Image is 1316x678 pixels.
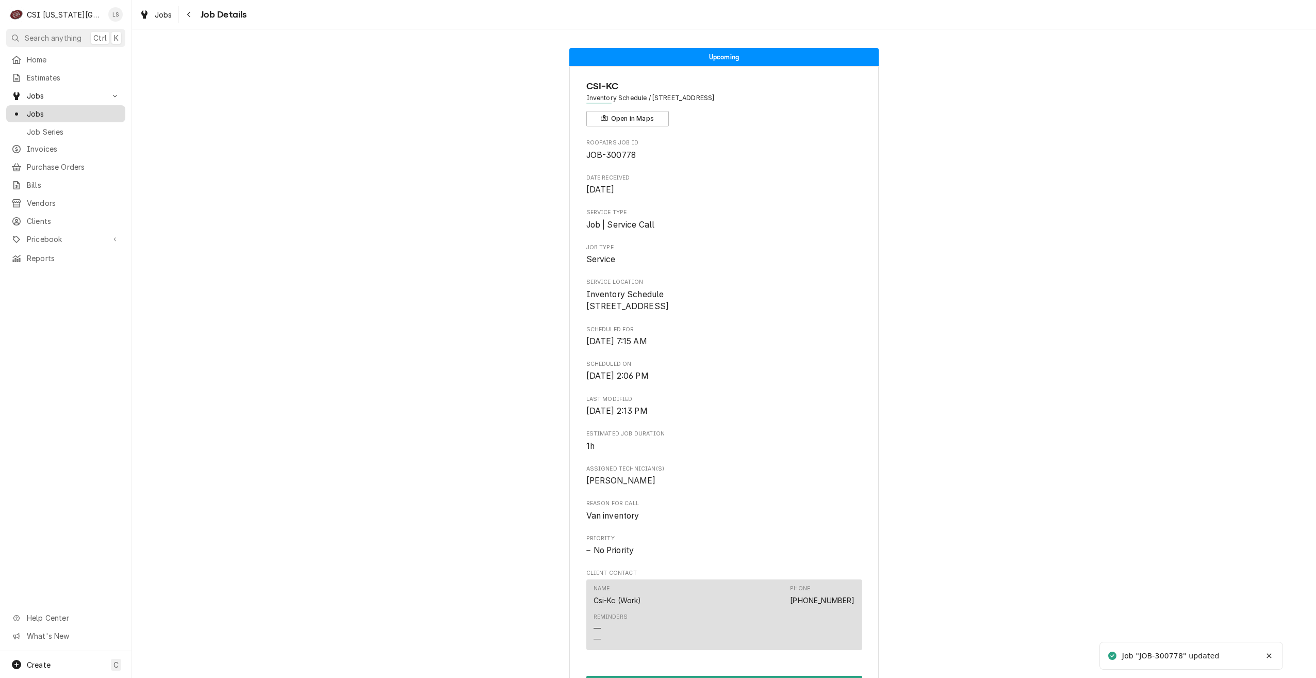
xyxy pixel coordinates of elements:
span: [DATE] 7:15 AM [586,336,647,346]
span: Jobs [155,9,172,20]
span: Job Details [198,8,247,22]
span: Service Type [586,219,862,231]
span: Service Type [586,208,862,217]
span: Last Modified [586,395,862,403]
span: What's New [27,631,119,641]
a: Bills [6,176,125,193]
div: Client Information [586,79,862,126]
span: Job Type [586,253,862,266]
span: Estimated Job Duration [586,440,862,453]
div: Last Modified [586,395,862,417]
a: Go to Jobs [6,87,125,104]
div: Reminders [594,613,628,621]
span: [PERSON_NAME] [586,476,656,486]
span: Purchase Orders [27,162,120,172]
span: Van inventory [586,511,639,521]
span: [DATE] 2:13 PM [586,406,648,416]
span: Estimates [27,72,120,83]
div: Status [569,48,879,66]
span: Job | Service Call [586,220,655,230]
span: JOB-300778 [586,150,636,160]
span: Jobs [27,108,120,119]
span: Estimated Job Duration [586,430,862,438]
span: Client Contact [586,569,862,577]
span: Address [586,93,862,103]
span: Create [27,660,51,669]
div: Job "JOB-300778" updated [1122,651,1221,661]
span: Vendors [27,198,120,208]
a: Vendors [6,195,125,212]
div: Lindy Springer's Avatar [108,7,123,22]
div: Job Details [586,139,862,654]
div: Date Received [586,174,862,196]
a: Jobs [6,105,125,122]
div: Name [594,585,610,593]
span: Reason For Call [586,510,862,522]
span: Priority [586,535,862,543]
a: Purchase Orders [6,158,125,175]
div: Scheduled On [586,360,862,382]
div: Contact [586,579,862,650]
div: CSI [US_STATE][GEOGRAPHIC_DATA] [27,9,103,20]
span: Ctrl [93,33,107,43]
a: Clients [6,213,125,230]
span: Assigned Technician(s) [586,465,862,473]
span: [DATE] 2:06 PM [586,371,649,381]
div: No Priority [586,544,862,557]
span: Priority [586,544,862,557]
span: Scheduled For [586,335,862,348]
a: Jobs [135,6,176,23]
a: Reports [6,250,125,267]
div: Name [594,585,641,605]
div: CSI Kansas City's Avatar [9,7,24,22]
a: Go to Pricebook [6,231,125,248]
span: Roopairs Job ID [586,149,862,162]
div: Job Type [586,244,862,266]
span: Upcoming [709,54,739,60]
div: Priority [586,535,862,557]
span: [DATE] [586,185,615,195]
span: Reports [27,253,120,264]
span: Search anything [25,33,81,43]
span: Pricebook [27,234,105,245]
a: Home [6,51,125,68]
div: Csi-Kc (Work) [594,595,641,606]
span: Reason For Call [586,499,862,508]
a: Go to Help Center [6,609,125,626]
span: Date Received [586,184,862,196]
span: Assigned Technician(s) [586,475,862,487]
span: Service Location [586,278,862,286]
span: Scheduled For [586,326,862,334]
span: Scheduled On [586,360,862,368]
div: Assigned Technician(s) [586,465,862,487]
div: Estimated Job Duration [586,430,862,452]
div: — [594,623,601,634]
button: Navigate back [181,6,198,23]
span: 1h [586,441,595,451]
span: Home [27,54,120,65]
div: C [9,7,24,22]
span: Clients [27,216,120,227]
span: Job Series [27,126,120,137]
span: Scheduled On [586,370,862,382]
span: K [114,33,119,43]
div: Service Location [586,278,862,313]
span: Service [586,254,616,264]
a: Go to What's New [6,627,125,644]
a: Estimates [6,69,125,86]
span: Jobs [27,90,105,101]
div: LS [108,7,123,22]
span: Service Location [586,288,862,313]
div: Reminders [594,613,628,644]
span: Bills [27,180,120,190]
a: [PHONE_NUMBER] [790,596,854,605]
span: Roopairs Job ID [586,139,862,147]
span: Job Type [586,244,862,252]
div: Scheduled For [586,326,862,348]
span: Last Modified [586,405,862,417]
div: Reason For Call [586,499,862,522]
button: Search anythingCtrlK [6,29,125,47]
span: Name [586,79,862,93]
div: — [594,634,601,644]
span: Help Center [27,612,119,623]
